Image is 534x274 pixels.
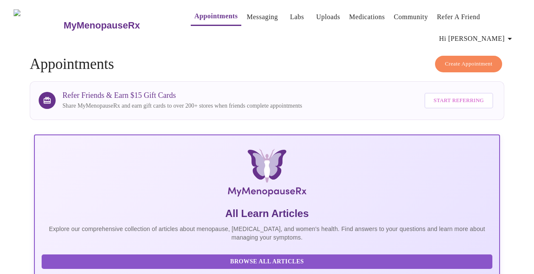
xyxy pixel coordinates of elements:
[422,88,495,113] a: Start Referring
[194,10,237,22] a: Appointments
[191,8,241,26] button: Appointments
[433,9,483,26] button: Refer a Friend
[42,207,492,220] h5: All Learn Articles
[64,20,140,31] h3: MyMenopauseRx
[290,11,304,23] a: Labs
[243,9,281,26] button: Messaging
[390,9,432,26] button: Community
[436,30,518,47] button: Hi [PERSON_NAME]
[14,9,62,41] img: MyMenopauseRx Logo
[62,91,302,100] h3: Refer Friends & Earn $15 Gift Cards
[346,9,388,26] button: Medications
[439,33,515,45] span: Hi [PERSON_NAME]
[247,11,278,23] a: Messaging
[62,11,174,40] a: MyMenopauseRx
[316,11,340,23] a: Uploads
[394,11,428,23] a: Community
[434,96,484,106] span: Start Referring
[62,102,302,110] p: Share MyMenopauseRx and earn gift cards to over 200+ stores when friends complete appointments
[349,11,385,23] a: Medications
[42,257,494,265] a: Browse All Articles
[30,56,504,73] h4: Appointments
[435,56,502,72] button: Create Appointment
[283,9,311,26] button: Labs
[445,59,492,69] span: Create Appointment
[424,93,493,108] button: Start Referring
[42,225,492,242] p: Explore our comprehensive collection of articles about menopause, [MEDICAL_DATA], and women's hea...
[313,9,344,26] button: Uploads
[50,257,484,267] span: Browse All Articles
[42,254,492,269] button: Browse All Articles
[437,11,480,23] a: Refer a Friend
[112,149,422,200] img: MyMenopauseRx Logo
